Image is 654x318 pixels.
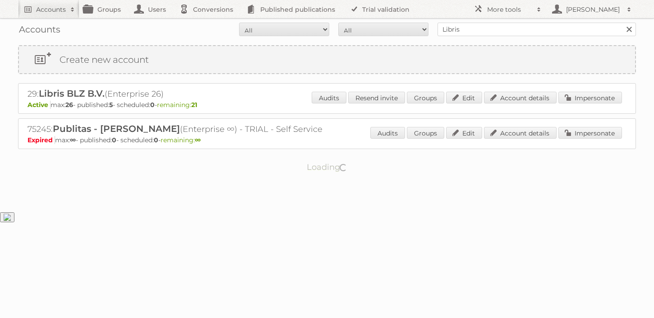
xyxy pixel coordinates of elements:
[28,88,343,100] h2: 29: (Enterprise 26)
[28,101,51,109] span: Active
[28,136,626,144] p: max: - published: - scheduled: -
[446,92,482,103] a: Edit
[564,5,622,14] h2: [PERSON_NAME]
[36,5,66,14] h2: Accounts
[195,136,201,144] strong: ∞
[191,101,197,109] strong: 21
[19,46,635,73] a: Create new account
[70,136,76,144] strong: ∞
[154,136,158,144] strong: 0
[28,136,55,144] span: Expired
[109,101,113,109] strong: 5
[370,127,405,139] a: Audits
[39,88,105,99] span: Libris BLZ B.V.
[484,92,557,103] a: Account details
[150,101,155,109] strong: 0
[161,136,201,144] span: remaining:
[312,92,346,103] a: Audits
[484,127,557,139] a: Account details
[558,127,622,139] a: Impersonate
[65,101,73,109] strong: 26
[487,5,532,14] h2: More tools
[112,136,116,144] strong: 0
[28,123,343,135] h2: 75245: (Enterprise ∞) - TRIAL - Self Service
[407,92,444,103] a: Groups
[446,127,482,139] a: Edit
[53,123,180,134] span: Publitas - [PERSON_NAME]
[28,101,626,109] p: max: - published: - scheduled: -
[407,127,444,139] a: Groups
[157,101,197,109] span: remaining:
[278,158,376,176] p: Loading
[348,92,405,103] a: Resend invite
[558,92,622,103] a: Impersonate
